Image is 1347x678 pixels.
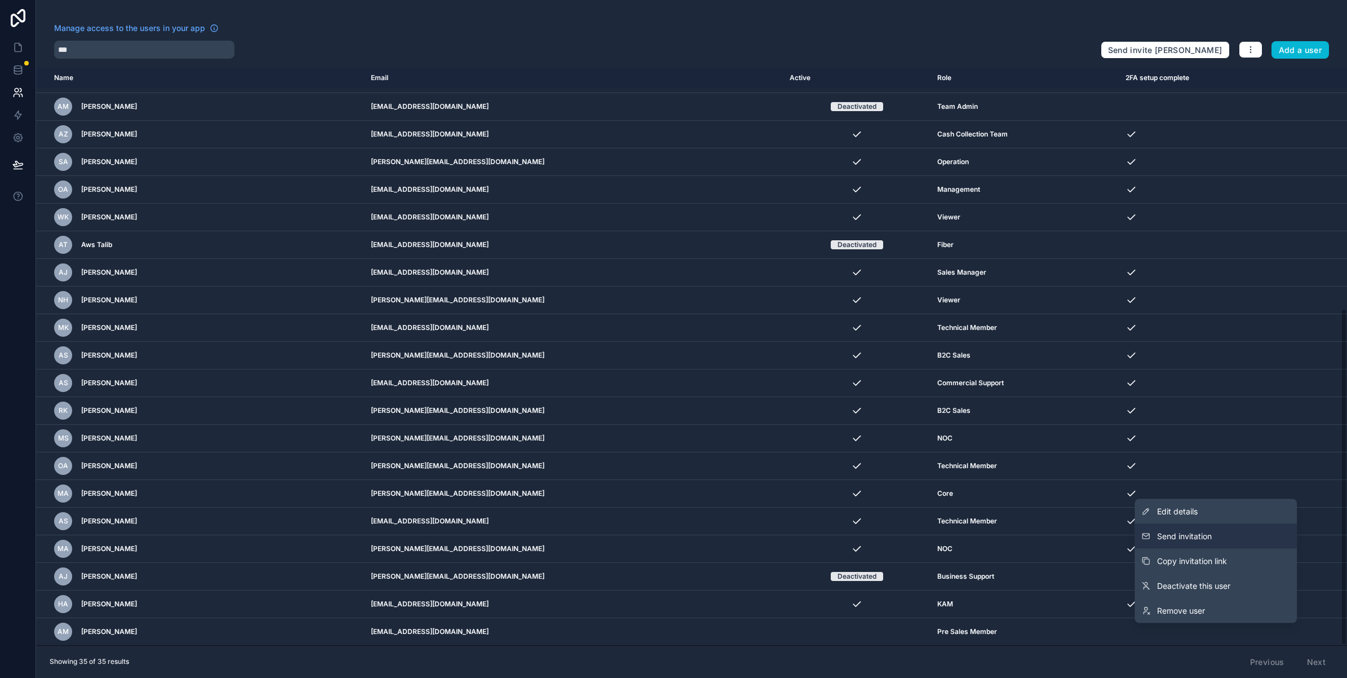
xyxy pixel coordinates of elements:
span: [PERSON_NAME] [81,351,137,360]
button: Send invitation [1135,524,1297,549]
span: B2C Sales [937,351,971,360]
td: [PERSON_NAME][EMAIL_ADDRESS][DOMAIN_NAME] [364,148,783,176]
span: Fiber [937,240,954,249]
th: Name [36,68,364,89]
span: Deactivate this user [1157,580,1230,592]
span: [PERSON_NAME] [81,544,137,553]
span: Remove user [1157,605,1205,617]
td: [EMAIL_ADDRESS][DOMAIN_NAME] [364,508,783,535]
td: [EMAIL_ADDRESS][DOMAIN_NAME] [364,618,783,646]
td: [EMAIL_ADDRESS][DOMAIN_NAME] [364,231,783,259]
td: [EMAIL_ADDRESS][DOMAIN_NAME] [364,121,783,148]
span: [PERSON_NAME] [81,600,137,609]
span: Showing 35 of 35 results [50,657,129,666]
button: Send invite [PERSON_NAME] [1101,41,1230,59]
span: [PERSON_NAME] [81,461,137,470]
th: Active [783,68,931,89]
span: NH [58,296,68,305]
div: Deactivated [838,240,876,249]
a: Deactivate this user [1135,574,1297,598]
td: [EMAIL_ADDRESS][DOMAIN_NAME] [364,591,783,618]
span: OA [58,185,68,194]
span: KAM [937,600,953,609]
td: [PERSON_NAME][EMAIL_ADDRESS][DOMAIN_NAME] [364,425,783,452]
td: [PERSON_NAME][EMAIL_ADDRESS][DOMAIN_NAME] [364,342,783,369]
span: B2C Sales [937,406,971,415]
span: HA [58,600,68,609]
td: [PERSON_NAME][EMAIL_ADDRESS][DOMAIN_NAME] [364,563,783,591]
td: [PERSON_NAME][EMAIL_ADDRESS][DOMAIN_NAME] [364,535,783,563]
td: [EMAIL_ADDRESS][DOMAIN_NAME] [364,176,783,204]
span: AS [59,351,68,360]
span: Viewer [937,213,960,222]
td: [EMAIL_ADDRESS][DOMAIN_NAME] [364,204,783,231]
span: [PERSON_NAME] [81,296,137,305]
span: Aj [59,268,68,277]
td: [EMAIL_ADDRESS][DOMAIN_NAME] [364,259,783,287]
span: Technical Member [937,461,997,470]
span: [PERSON_NAME] [81,130,137,139]
span: Send invitation [1157,531,1212,542]
span: AZ [59,130,68,139]
span: [PERSON_NAME] [81,213,137,222]
span: [PERSON_NAME] [81,572,137,581]
td: [PERSON_NAME][EMAIL_ADDRESS][DOMAIN_NAME] [364,480,783,508]
span: WK [57,213,69,222]
span: [PERSON_NAME] [81,489,137,498]
span: [PERSON_NAME] [81,406,137,415]
span: Team Admin [937,102,978,111]
span: MK [58,323,69,332]
span: [PERSON_NAME] [81,378,137,388]
span: Operation [937,157,969,166]
span: MA [57,544,69,553]
span: AT [59,240,68,249]
div: scrollable content [36,68,1347,645]
span: [PERSON_NAME] [81,102,137,111]
th: Email [364,68,783,89]
span: AM [57,102,69,111]
td: [PERSON_NAME][EMAIL_ADDRESS][DOMAIN_NAME] [364,397,783,425]
span: Aws Talib [81,240,112,249]
span: NOC [937,544,952,553]
span: Manage access to the users in your app [54,23,205,34]
span: [PERSON_NAME] [81,627,137,636]
span: Technical Member [937,323,997,332]
span: MS [58,434,69,443]
th: Role [931,68,1119,89]
span: AM [57,627,69,636]
button: Copy invitation link [1135,549,1297,574]
button: Add a user [1271,41,1330,59]
a: Remove user [1135,598,1297,623]
span: [PERSON_NAME] [81,323,137,332]
span: Edit details [1157,506,1198,517]
span: Pre Sales Member [937,627,997,636]
span: OA [58,461,68,470]
span: Commercial Support [937,378,1004,388]
th: 2FA setup complete [1119,68,1292,89]
span: [PERSON_NAME] [81,268,137,277]
span: [PERSON_NAME] [81,157,137,166]
td: [PERSON_NAME][EMAIL_ADDRESS][DOMAIN_NAME] [364,452,783,480]
td: [PERSON_NAME][EMAIL_ADDRESS][DOMAIN_NAME] [364,287,783,314]
span: RK [59,406,68,415]
td: [EMAIL_ADDRESS][DOMAIN_NAME] [364,369,783,397]
span: Cash Collection Team [937,130,1008,139]
td: [EMAIL_ADDRESS][DOMAIN_NAME] [364,314,783,342]
span: Management [937,185,980,194]
span: Business Support [937,572,994,581]
span: [PERSON_NAME] [81,185,137,194]
a: Edit details [1135,499,1297,524]
span: Sales Manager [937,268,986,277]
span: Copy invitation link [1157,556,1227,567]
span: Technical Member [937,517,997,526]
span: [PERSON_NAME] [81,434,137,443]
span: Core [937,489,953,498]
span: AJ [59,572,68,581]
span: NOC [937,434,952,443]
span: As [59,517,68,526]
div: Deactivated [838,572,876,581]
span: AS [59,378,68,388]
span: ma [57,489,69,498]
a: Manage access to the users in your app [54,23,219,34]
span: SA [59,157,68,166]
